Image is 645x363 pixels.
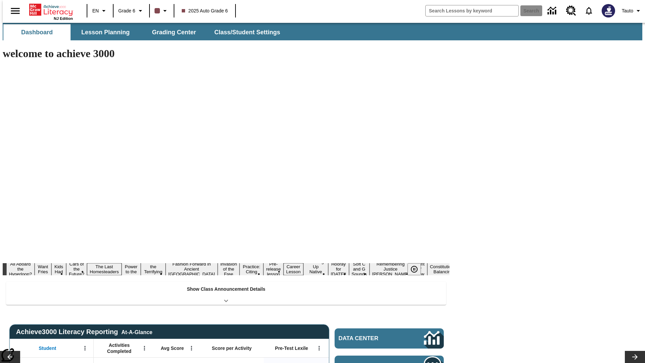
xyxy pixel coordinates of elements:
span: Score per Activity [212,345,252,351]
a: Notifications [580,2,598,19]
button: Open Menu [80,343,90,353]
span: Activities Completed [97,342,141,354]
button: Slide 2 Do You Want Fries With That? [35,253,51,285]
div: SubNavbar [3,23,642,40]
button: Slide 4 Cars of the Future? [66,260,87,278]
button: Select a new avatar [598,2,619,19]
button: Pause [407,263,421,275]
button: Open Menu [186,343,197,353]
button: Slide 10 Mixed Practice: Citing Evidence [240,258,263,280]
button: Slide 1 All Aboard the Hyperloop? [6,260,35,278]
span: Avg Score [161,345,184,351]
h1: welcome to achieve 3000 [3,47,449,60]
button: Grade: Grade 6, Select a grade [116,5,147,17]
button: Slide 5 The Last Homesteaders [87,263,122,275]
button: Slide 8 Fashion Forward in Ancient Rome [166,260,218,278]
button: Open side menu [5,1,25,21]
span: NJ Edition [54,16,73,21]
span: Data Center [339,335,401,342]
span: EN [92,7,99,14]
span: Grade 6 [118,7,135,14]
button: Slide 16 Remembering Justice O'Connor [370,260,412,278]
div: Pause [407,263,428,275]
button: Profile/Settings [619,5,645,17]
button: Slide 14 Hooray for Constitution Day! [328,260,349,278]
button: Open Menu [314,343,324,353]
button: Grading Center [140,24,208,40]
button: Class/Student Settings [209,24,286,40]
button: Slide 18 The Constitution's Balancing Act [427,258,460,280]
button: Lesson carousel, Next [625,351,645,363]
button: Slide 13 Cooking Up Native Traditions [303,258,328,280]
button: Class color is dark brown. Change class color [152,5,172,17]
span: Tauto [622,7,633,14]
input: search field [426,5,518,16]
button: Slide 11 Pre-release lesson [263,260,284,278]
span: Student [39,345,56,351]
a: Data Center [544,2,562,20]
button: Open Menu [139,343,149,353]
img: Avatar [602,4,615,17]
a: Data Center [335,328,444,349]
a: Home [29,3,73,16]
div: At-A-Glance [121,328,152,335]
div: Home [29,2,73,21]
span: Achieve3000 Literacy Reporting [16,328,153,336]
p: Show Class Announcement Details [187,286,265,293]
span: 2025 Auto Grade 6 [182,7,228,14]
button: Lesson Planning [72,24,139,40]
button: Slide 6 Solar Power to the People [122,258,141,280]
div: SubNavbar [3,24,286,40]
a: Resource Center, Will open in new tab [562,2,580,20]
span: Pre-Test Lexile [275,345,308,351]
button: Slide 7 Attack of the Terrifying Tomatoes [141,258,166,280]
div: Show Class Announcement Details [6,282,446,305]
button: Slide 15 Soft C and G Sounds [349,260,370,278]
button: Language: EN, Select a language [89,5,111,17]
button: Slide 12 Career Lesson [284,263,303,275]
button: Dashboard [3,24,71,40]
button: Slide 3 Dirty Jobs Kids Had To Do [51,253,66,285]
button: Slide 9 The Invasion of the Free CD [218,255,240,283]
